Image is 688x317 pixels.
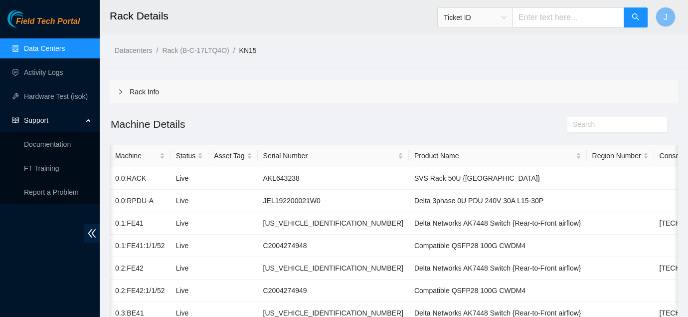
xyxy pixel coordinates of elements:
td: C2004274949 [258,280,409,302]
a: Akamai TechnologiesField Tech Portal [7,18,80,31]
a: Hardware Test (isok) [24,92,88,100]
td: 0.2:FE42:1/1/52 [110,280,171,302]
td: SVS Rack 50U {[GEOGRAPHIC_DATA]} [409,167,587,190]
td: Delta 3phase 0U PDU 240V 30A L15-30P [409,190,587,212]
a: Datacenters [115,46,152,54]
span: Ticket ID [444,10,507,25]
a: Data Centers [24,44,65,52]
span: J [664,11,668,23]
td: 0.0:RACK [110,167,171,190]
a: Activity Logs [24,68,63,76]
td: Live [171,212,209,235]
button: search [624,7,648,27]
td: C2004274948 [258,235,409,257]
p: Report a Problem [24,182,92,202]
td: 0.0:RPDU-A [110,190,171,212]
a: Documentation [24,140,71,148]
span: Field Tech Portal [16,17,80,26]
input: Enter text here... [513,7,624,27]
td: JEL192200021W0 [258,190,409,212]
td: [US_VEHICLE_IDENTIFICATION_NUMBER] [258,257,409,280]
div: Rack Info [110,80,678,103]
img: Akamai Technologies [7,10,50,27]
a: FT Training [24,164,59,172]
td: 0.2:FE42 [110,257,171,280]
td: 0.1:FE41:1/1/52 [110,235,171,257]
a: KN15 [239,46,257,54]
td: [US_VEHICLE_IDENTIFICATION_NUMBER] [258,212,409,235]
td: Compatible QSFP28 100G CWDM4 [409,235,587,257]
td: Delta Networks AK7448 Switch {Rear-to-Front airflow} [409,257,587,280]
span: / [156,46,158,54]
button: J [656,7,676,27]
td: AKL643238 [258,167,409,190]
span: right [118,89,124,95]
td: Live [171,190,209,212]
span: Support [24,110,83,130]
a: Rack (B-C-17LTQ4O) [162,46,229,54]
span: search [632,13,640,22]
td: Live [171,257,209,280]
td: Live [171,280,209,302]
span: read [12,117,19,124]
input: Search [573,119,654,130]
span: double-left [84,224,100,243]
h2: Machine Details [110,116,536,132]
td: Live [171,167,209,190]
td: Compatible QSFP28 100G CWDM4 [409,280,587,302]
td: Live [171,235,209,257]
td: Delta Networks AK7448 Switch {Rear-to-Front airflow} [409,212,587,235]
td: 0.1:FE41 [110,212,171,235]
span: / [233,46,235,54]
